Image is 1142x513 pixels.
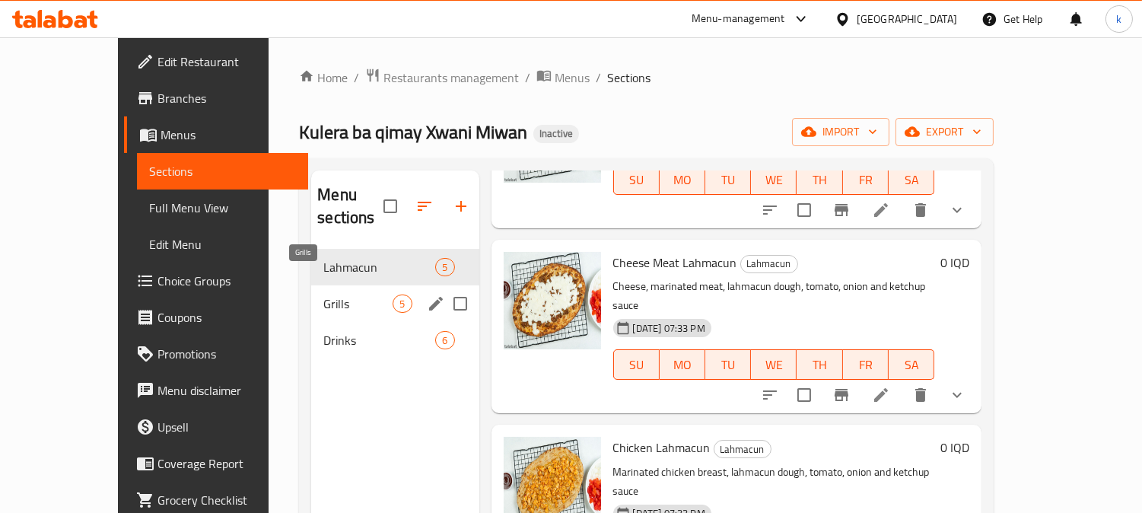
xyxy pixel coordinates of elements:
[607,69,651,87] span: Sections
[788,379,820,411] span: Select to update
[157,53,297,71] span: Edit Restaurant
[948,386,966,404] svg: Show Choices
[374,190,406,222] span: Select all sections
[124,299,309,336] a: Coupons
[740,255,798,273] div: Lahmacun
[939,192,975,228] button: show more
[803,354,836,376] span: TH
[711,354,745,376] span: TU
[436,260,453,275] span: 5
[705,349,751,380] button: TU
[788,194,820,226] span: Select to update
[157,418,297,436] span: Upsell
[751,349,797,380] button: WE
[620,354,654,376] span: SU
[613,463,935,501] p: Marinated chicken breast, lahmacun dough, tomato, onion and ketchup sauce
[660,349,705,380] button: MO
[299,68,994,88] nav: breadcrumb
[752,377,788,413] button: sort-choices
[323,258,435,276] span: Lahmacun
[299,69,348,87] a: Home
[323,331,435,349] span: Drinks
[741,255,797,272] span: Lahmacun
[620,169,654,191] span: SU
[436,333,453,348] span: 6
[895,354,928,376] span: SA
[889,349,934,380] button: SA
[596,69,601,87] li: /
[757,169,790,191] span: WE
[149,199,297,217] span: Full Menu View
[354,69,359,87] li: /
[714,440,771,458] div: Lahmacun
[536,68,590,88] a: Menus
[613,251,737,274] span: Cheese Meat Lahmacun
[940,437,969,458] h6: 0 IQD
[504,252,601,349] img: Cheese Meat Lahmacun
[1116,11,1121,27] span: k
[311,285,479,322] div: Grills5edit
[803,169,836,191] span: TH
[823,192,860,228] button: Branch-specific-item
[393,297,411,311] span: 5
[613,436,711,459] span: Chicken Lahmacun
[124,372,309,409] a: Menu disclaimer
[311,322,479,358] div: Drinks6
[902,377,939,413] button: delete
[157,491,297,509] span: Grocery Checklist
[317,183,383,229] h2: Menu sections
[666,354,699,376] span: MO
[843,349,889,380] button: FR
[948,201,966,219] svg: Show Choices
[613,349,660,380] button: SU
[393,295,412,313] div: items
[124,80,309,116] a: Branches
[940,252,969,273] h6: 0 IQD
[660,164,705,195] button: MO
[757,354,790,376] span: WE
[149,162,297,180] span: Sections
[425,292,447,315] button: edit
[849,169,883,191] span: FR
[792,118,889,146] button: import
[908,123,981,142] span: export
[627,321,711,336] span: [DATE] 07:33 PM
[857,11,957,27] div: [GEOGRAPHIC_DATA]
[157,272,297,290] span: Choice Groups
[157,308,297,327] span: Coupons
[533,127,579,140] span: Inactive
[939,377,975,413] button: show more
[751,164,797,195] button: WE
[843,164,889,195] button: FR
[157,89,297,107] span: Branches
[406,188,443,225] span: Sort sections
[311,249,479,285] div: Lahmacun5
[299,115,527,149] span: Kulera ba qimay Xwani Miwan
[692,10,785,28] div: Menu-management
[525,69,530,87] li: /
[365,68,519,88] a: Restaurants management
[137,190,309,226] a: Full Menu View
[124,409,309,445] a: Upsell
[137,226,309,263] a: Edit Menu
[533,125,579,143] div: Inactive
[435,258,454,276] div: items
[124,116,309,153] a: Menus
[311,243,479,365] nav: Menu sections
[872,386,890,404] a: Edit menu item
[895,169,928,191] span: SA
[443,188,479,225] button: Add section
[666,169,699,191] span: MO
[383,69,519,87] span: Restaurants management
[797,349,842,380] button: TH
[124,263,309,299] a: Choice Groups
[895,118,994,146] button: export
[889,164,934,195] button: SA
[804,123,877,142] span: import
[705,164,751,195] button: TU
[137,153,309,190] a: Sections
[323,295,393,313] span: Grills
[849,354,883,376] span: FR
[124,43,309,80] a: Edit Restaurant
